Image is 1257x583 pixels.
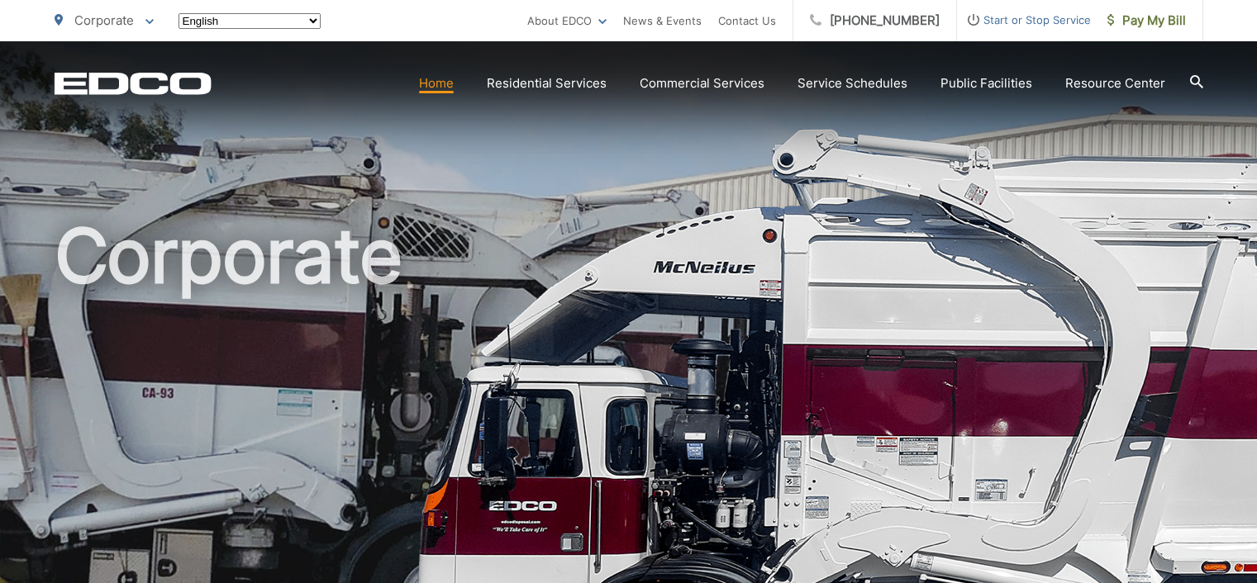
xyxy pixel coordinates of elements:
[527,11,607,31] a: About EDCO
[718,11,776,31] a: Contact Us
[640,73,764,93] a: Commercial Services
[798,73,907,93] a: Service Schedules
[623,11,702,31] a: News & Events
[419,73,454,93] a: Home
[940,73,1032,93] a: Public Facilities
[487,73,607,93] a: Residential Services
[74,12,134,28] span: Corporate
[179,13,321,29] select: Select a language
[1107,11,1186,31] span: Pay My Bill
[1065,73,1165,93] a: Resource Center
[55,72,212,95] a: EDCD logo. Return to the homepage.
